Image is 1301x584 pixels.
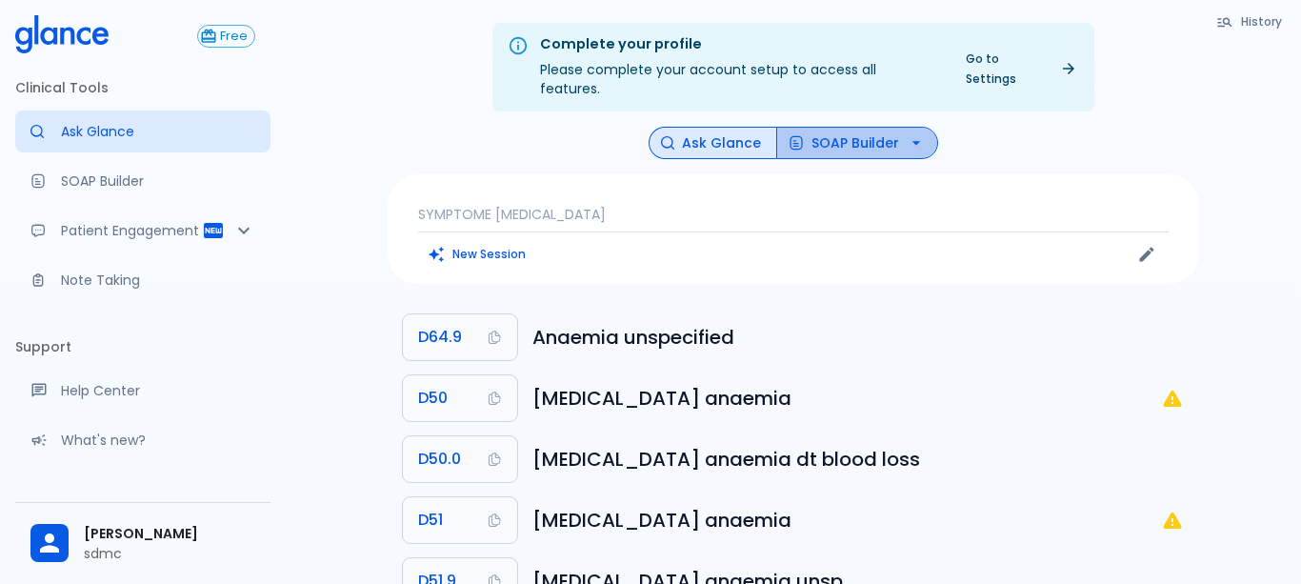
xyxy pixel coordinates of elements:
[532,322,1184,352] h6: Anaemia, unspecified
[61,171,255,191] p: SOAP Builder
[418,324,462,351] span: D64.9
[418,205,1169,224] p: SYMPTOME [MEDICAL_DATA]
[15,210,270,252] div: Patient Reports & Referrals
[15,511,270,576] div: [PERSON_NAME]sdmc
[954,45,1087,92] a: Go to Settings
[418,240,537,268] button: Clears all inputs and results.
[403,497,517,543] button: Copy Code D51 to clipboard
[649,127,777,160] button: Ask Glance
[61,122,255,141] p: Ask Glance
[15,259,270,301] a: Advanced note-taking
[15,370,270,412] a: Get help from our support team
[532,505,1161,535] h6: Vitamin B12 deficiency anaemia
[1207,8,1293,35] button: History
[418,446,461,473] span: D50.0
[532,383,1161,413] h6: Iron deficiency anaemia
[61,271,255,290] p: Note Taking
[84,524,255,544] span: [PERSON_NAME]
[213,30,254,44] span: Free
[418,507,443,534] span: D51
[403,436,517,482] button: Copy Code D50.0 to clipboard
[15,65,270,111] li: Clinical Tools
[197,25,270,48] a: Click to view or change your subscription
[776,127,938,160] button: SOAP Builder
[540,29,939,106] div: Please complete your account setup to access all features.
[1161,387,1184,410] svg: D50: Not a billable code
[15,111,270,152] a: Moramiz: Find ICD10AM codes instantly
[1161,509,1184,532] svg: D51: Not a billable code
[540,34,939,55] div: Complete your profile
[61,381,255,400] p: Help Center
[197,25,255,48] button: Free
[418,385,448,412] span: D50
[1132,240,1161,269] button: Edit
[15,419,270,461] div: Recent updates and feature releases
[403,314,517,360] button: Copy Code D64.9 to clipboard
[403,375,517,421] button: Copy Code D50 to clipboard
[84,544,255,563] p: sdmc
[61,221,202,240] p: Patient Engagement
[532,444,1184,474] h6: Iron deficiency anaemia secondary to blood loss (chronic)
[15,324,270,370] li: Support
[61,431,255,450] p: What's new?
[15,160,270,202] a: Docugen: Compose a clinical documentation in seconds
